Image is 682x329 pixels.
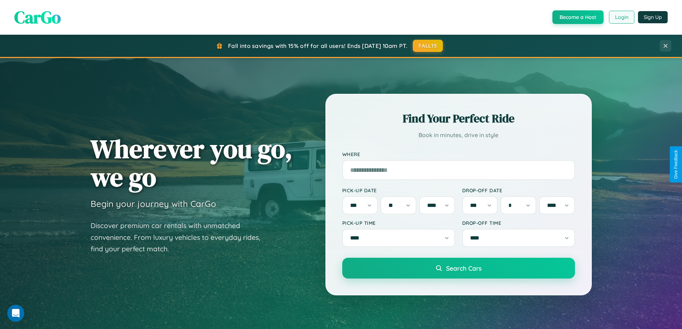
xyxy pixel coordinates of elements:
label: Drop-off Time [462,220,575,226]
label: Pick-up Date [342,187,455,193]
button: Sign Up [638,11,668,23]
label: Pick-up Time [342,220,455,226]
button: Search Cars [342,258,575,279]
label: Where [342,151,575,157]
h3: Begin your journey with CarGo [91,198,216,209]
button: Login [609,11,634,24]
label: Drop-off Date [462,187,575,193]
p: Book in minutes, drive in style [342,130,575,140]
span: CarGo [14,5,61,29]
iframe: Intercom live chat [7,305,24,322]
div: Give Feedback [673,150,678,179]
span: Search Cars [446,264,482,272]
button: Become a Host [552,10,604,24]
button: FALL15 [413,40,443,52]
p: Discover premium car rentals with unmatched convenience. From luxury vehicles to everyday rides, ... [91,220,270,255]
h1: Wherever you go, we go [91,135,292,191]
h2: Find Your Perfect Ride [342,111,575,126]
span: Fall into savings with 15% off for all users! Ends [DATE] 10am PT. [228,42,407,49]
